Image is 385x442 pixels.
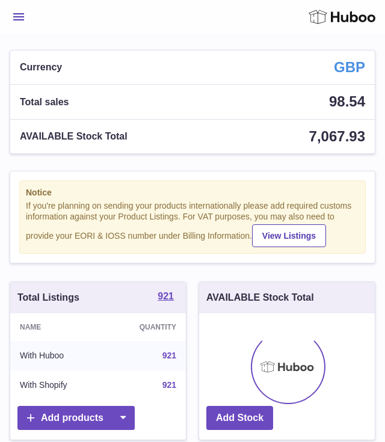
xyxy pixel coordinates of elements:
[329,93,365,109] span: 98.54
[10,341,105,370] td: With Huboo
[206,406,273,431] a: Add Stock
[162,351,176,360] a: 921
[252,224,326,247] a: View Listings
[158,292,174,304] a: 921
[206,291,314,304] h3: AVAILABLE Stock Total
[20,96,69,109] span: Total sales
[158,292,174,301] strong: 921
[105,313,186,341] th: Quantity
[26,187,359,198] strong: Notice
[10,313,105,341] th: Name
[17,406,135,431] a: Add products
[309,128,365,144] span: 7,067.93
[20,61,62,74] span: Currency
[334,58,365,77] strong: GBP
[10,370,105,400] td: With Shopify
[26,200,359,247] div: If you're planning on sending your products internationally please add required customs informati...
[10,85,375,118] a: Total sales 98.54
[10,120,375,153] a: AVAILABLE Stock Total 7,067.93
[17,291,79,304] h3: Total Listings
[162,380,176,390] a: 921
[20,130,128,143] span: AVAILABLE Stock Total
